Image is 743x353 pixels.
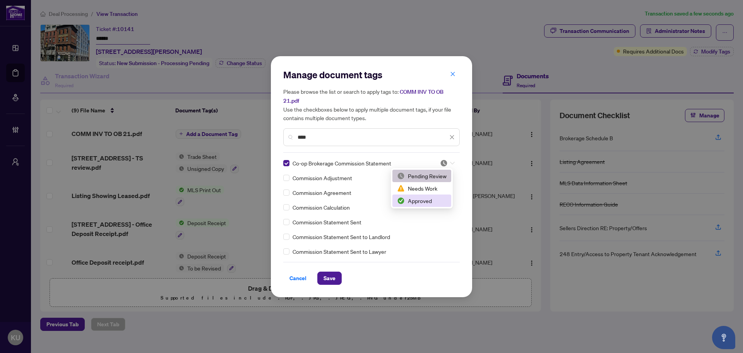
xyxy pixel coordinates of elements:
span: Commission Calculation [293,203,350,212]
button: Save [317,272,342,285]
button: Cancel [283,272,313,285]
span: Commission Statement Sent to Landlord [293,232,390,241]
div: Needs Work [392,182,451,195]
div: Pending Review [392,170,451,182]
div: Approved [392,195,451,207]
img: status [397,184,405,192]
img: status [440,159,448,167]
span: close [450,71,455,77]
span: Pending Review [440,159,455,167]
span: Commission Adjustment [293,174,352,182]
span: Save [324,272,336,284]
span: Co-op Brokerage Commission Statement [293,159,391,167]
span: Commission Statement Sent [293,218,361,226]
h2: Manage document tags [283,69,460,81]
div: Approved [397,196,447,205]
span: Commission Agreement [293,188,351,197]
img: status [397,172,405,180]
span: Commission Statement Sent to Lawyer [293,247,386,256]
div: Pending Review [397,172,447,180]
h5: Please browse the list or search to apply tags to: Use the checkboxes below to apply multiple doc... [283,87,460,122]
span: close [449,134,455,140]
span: Cancel [289,272,306,284]
button: Open asap [712,326,735,349]
img: status [397,197,405,205]
div: Needs Work [397,184,447,193]
span: COMM INV TO OB 21.pdf [283,88,443,104]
